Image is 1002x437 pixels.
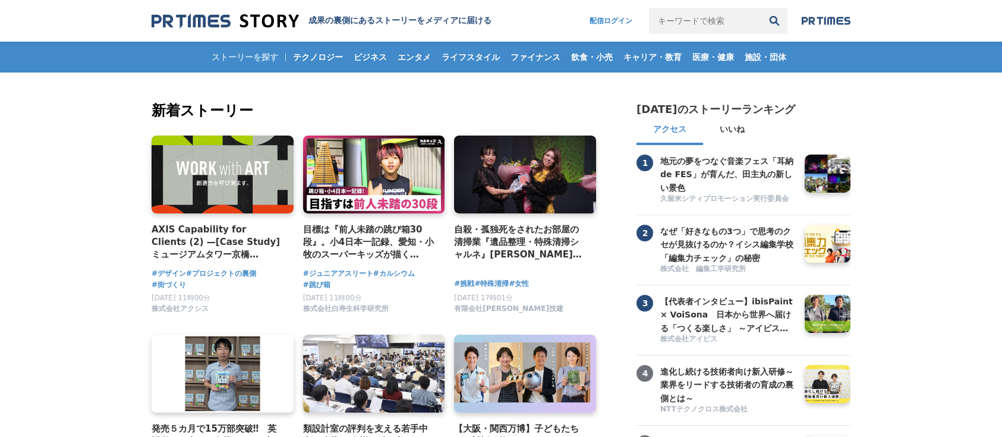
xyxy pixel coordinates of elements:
[637,117,703,145] button: アクセス
[688,42,739,73] a: 医療・健康
[566,42,617,73] a: 飲食・小売
[660,334,717,344] span: 株式会社アイビス
[474,278,509,290] a: #特殊清掃
[660,194,789,204] span: 久留米シティプロモーション実行委員会
[660,295,796,333] a: 【代表者インタビュー】ibisPaint × VoiSona 日本から世界へ届ける「つくる楽しさ」 ～アイビスがテクノスピーチと挑戦する、新しい創作文化の形成～
[649,8,761,34] input: キーワードで検索
[619,52,686,62] span: キャリア・教育
[186,268,256,279] a: #プロジェクトの裏側
[454,304,563,314] span: 有限会社[PERSON_NAME]技建
[393,52,436,62] span: エンタメ
[303,304,389,314] span: 株式会社白寿生科学研究所
[288,42,348,73] a: テクノロジー
[660,194,796,205] a: 久留米シティプロモーション実行委員会
[152,304,209,314] span: 株式会社アクシス
[303,223,436,262] a: 目標は『前人未踏の跳び箱30段』。小4日本一記録、愛知・小牧のスーパーキッズが描く[PERSON_NAME]とは？
[660,404,748,414] span: NTTテクノクロス株式会社
[740,42,791,73] a: 施設・団体
[454,223,587,262] a: 自殺・孤独死をされたお部屋の清掃業『遺品整理・特殊清掃シャルネ』[PERSON_NAME]がBeauty [GEOGRAPHIC_DATA][PERSON_NAME][GEOGRAPHIC_DA...
[454,294,513,302] span: [DATE] 17時01分
[303,307,389,316] a: 株式会社白寿生科学研究所
[637,102,795,117] h2: [DATE]のストーリーランキング
[152,13,491,29] a: 成果の裏側にあるストーリーをメディアに届ける 成果の裏側にあるストーリーをメディアに届ける
[660,155,796,193] a: 地元の夢をつなぐ音楽フェス「耳納 de FES」が育んだ、田主丸の新しい景色
[802,16,850,26] img: prtimes
[152,279,186,291] a: #街づくり
[152,100,598,121] h2: 新着ストーリー
[373,268,415,279] a: #カルシウム
[506,52,565,62] span: ファイナンス
[303,279,330,291] a: #跳び箱
[349,42,392,73] a: ビジネス
[637,225,653,241] span: 2
[454,307,563,316] a: 有限会社[PERSON_NAME]技建
[437,42,505,73] a: ライフスタイル
[308,15,491,26] h1: 成果の裏側にあるストーリーをメディアに届ける
[660,334,796,345] a: 株式会社アイビス
[660,225,796,265] h3: なぜ「好きなもの3つ」で思考のクセが見抜けるのか？イシス編集学校「編集力チェック」の秘密
[303,294,362,302] span: [DATE] 11時00分
[660,264,746,274] span: 株式会社 編集工学研究所
[454,278,474,290] a: #挑戦
[660,264,796,275] a: 株式会社 編集工学研究所
[703,117,761,145] button: いいね
[637,295,653,312] span: 3
[761,8,787,34] button: 検索
[740,52,791,62] span: 施設・団体
[509,278,529,290] a: #女性
[660,365,796,405] h3: 進化し続ける技術者向け新入研修～業界をリードする技術者の育成の裏側とは～
[660,155,796,194] h3: 地元の夢をつなぐ音楽フェス「耳納 de FES」が育んだ、田主丸の新しい景色
[637,365,653,382] span: 4
[578,8,644,34] a: 配信ログイン
[660,404,796,416] a: NTTテクノクロス株式会社
[303,268,373,279] a: #ジュニアアスリート
[152,223,284,262] a: AXIS Capability for Clients (2) —[Case Study] ミュージアムタワー京橋 「WORK with ART」
[688,52,739,62] span: 医療・健康
[660,225,796,263] a: なぜ「好きなもの3つ」で思考のクセが見抜けるのか？イシス編集学校「編集力チェック」の秘密
[506,42,565,73] a: ファイナンス
[349,52,392,62] span: ビジネス
[152,307,209,316] a: 株式会社アクシス
[152,268,186,279] a: #デザイン
[637,155,653,171] span: 1
[660,365,796,403] a: 進化し続ける技術者向け新入研修～業界をリードする技術者の育成の裏側とは～
[288,52,348,62] span: テクノロジー
[566,52,617,62] span: 飲食・小売
[152,13,299,29] img: 成果の裏側にあるストーリーをメディアに届ける
[619,42,686,73] a: キャリア・教育
[393,42,436,73] a: エンタメ
[437,52,505,62] span: ライフスタイル
[152,294,210,302] span: [DATE] 11時00分
[660,295,796,335] h3: 【代表者インタビュー】ibisPaint × VoiSona 日本から世界へ届ける「つくる楽しさ」 ～アイビスがテクノスピーチと挑戦する、新しい創作文化の形成～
